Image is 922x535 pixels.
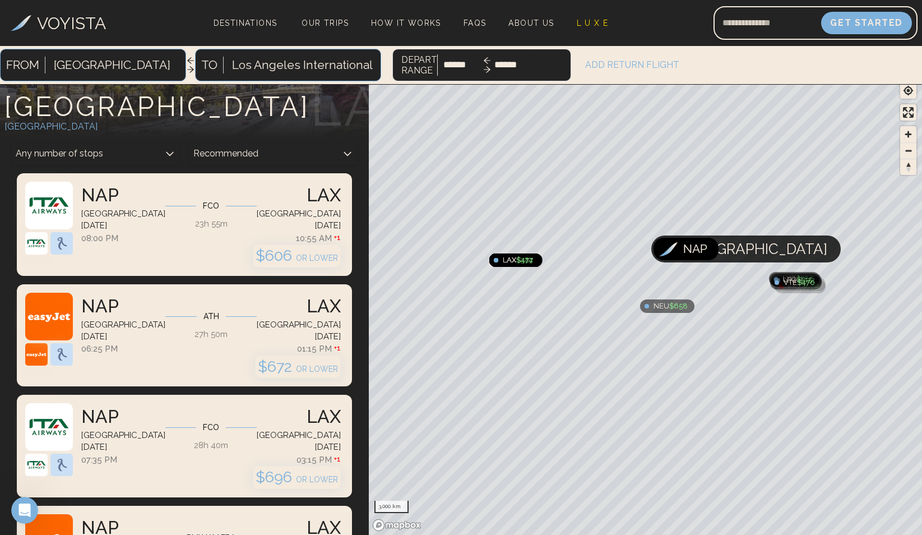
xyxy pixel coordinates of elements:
h3: $ 696 [253,466,341,489]
span: FCO [203,423,219,432]
h3: [DATE] [257,441,341,454]
button: Get Started [821,12,912,34]
span: About Us [508,19,554,27]
h3: [GEOGRAPHIC_DATA] [81,320,165,330]
h3: [DATE] [257,330,341,343]
span: FCO [203,201,219,210]
h3: NAP [81,293,165,320]
span: L U X E [577,19,609,27]
span: FROM [3,56,45,74]
h3: $ 672 [255,356,341,379]
h3: 10:55 AM [257,232,341,245]
img: image [50,232,73,255]
h3: 3 stops [165,514,257,533]
h3: 07:35 PM [81,454,165,467]
a: Our Trips [297,15,353,31]
a: How It Works [367,15,446,31]
img: image [25,293,73,340]
h3: [DATE] [257,219,341,232]
h3: VOYISTA [37,11,106,36]
h3: [DATE] [81,330,165,343]
span: +1 [334,344,341,352]
img: image [50,343,73,366]
div: 3,000 km [374,501,409,513]
span: $ 515 [796,273,812,287]
h3: NAP [81,182,165,209]
img: image [25,454,48,476]
button: Recommended [189,142,358,165]
h3: 1 stop [165,182,257,200]
span: +1 [334,233,341,242]
button: Any number of stops [11,142,180,165]
span: LAX [503,253,516,267]
button: Reset bearing to north [900,159,916,175]
span: $ 477 [516,253,533,267]
span: $ 585 [796,272,813,285]
span: TO [198,56,223,74]
h2: LAX [310,80,420,133]
input: 1755759600000 [492,52,534,78]
h3: 1 stop [165,293,257,311]
span: ATH [203,312,219,321]
span: [GEOGRAPHIC_DATA] [683,236,827,262]
span: Destinations [209,14,282,47]
h3: LAX [257,403,341,430]
span: LXG [782,272,796,285]
a: VOYISTA [11,11,106,36]
h3: 28h 40m [165,433,257,452]
span: OR LOWER [296,365,338,373]
input: 1755673200000 [441,52,483,78]
button: Find my location [900,82,916,99]
button: Enter fullscreen [900,104,916,121]
img: image [25,232,48,255]
span: Zoom out [900,143,916,159]
h3: [DATE] [81,219,165,232]
span: OR LOWER [296,475,338,484]
h3: 27h 50m [165,322,257,341]
span: Our Trips [302,19,349,27]
span: LPQ [783,273,796,287]
h3: $ 606 [253,245,341,267]
h3: 03:15 PM [257,454,341,467]
a: FAQs [459,15,491,31]
img: image [50,454,73,476]
span: NEU [654,299,669,313]
h3: [GEOGRAPHIC_DATA] [81,430,165,441]
h3: [GEOGRAPHIC_DATA] [257,430,341,441]
h3: [GEOGRAPHIC_DATA] [4,93,310,120]
button: Interact with the calendar and add the check-in date for your trip. [399,54,438,76]
span: $ 658 [669,299,688,313]
h3: 01:15 PM [257,343,341,356]
h3: 06:25 PM [81,343,165,356]
h3: [GEOGRAPHIC_DATA] [257,209,341,219]
a: Mapbox homepage [372,519,421,532]
h3: 1 stop [165,403,257,422]
span: $ 470 [797,276,815,289]
h3: LAX [257,293,341,320]
button: Zoom out [900,142,916,159]
a: L U X E [572,15,613,31]
span: VTE [784,276,797,289]
img: image [25,182,73,229]
div: ADD RETURN FLIGHT [577,58,750,72]
iframe: Intercom live chat [11,497,38,524]
img: image [25,403,73,451]
span: How It Works [371,19,441,27]
button: Zoom in [900,126,916,142]
span: FAQs [464,19,487,27]
span: OR LOWER [296,253,338,262]
input: Email address [713,10,821,36]
span: +1 [334,455,341,463]
h3: 23h 55m [165,212,257,230]
h3: [DATE] [81,441,165,454]
h3: 08:00 PM [81,232,165,245]
h4: [GEOGRAPHIC_DATA] [4,120,310,133]
img: Voyista Logo [659,242,678,256]
a: About Us [504,15,558,31]
h3: [GEOGRAPHIC_DATA] [81,209,165,219]
h3: NAP [81,403,165,430]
